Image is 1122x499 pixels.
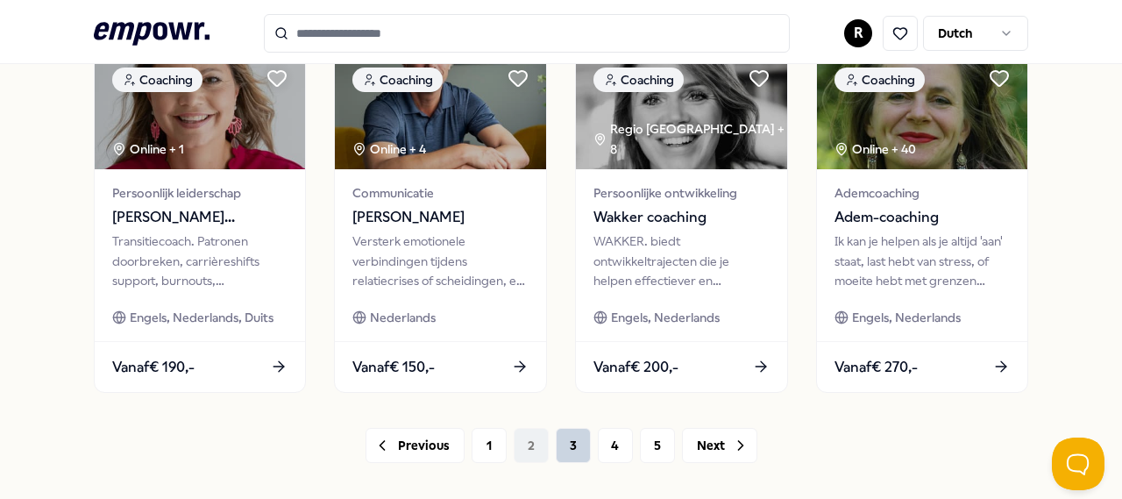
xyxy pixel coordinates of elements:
a: package imageCoachingOnline + 40AdemcoachingAdem-coachingIk kan je helpen als je altijd 'aan' sta... [816,49,1029,393]
span: Vanaf € 190,- [112,356,195,379]
a: package imageCoachingOnline + 4Communicatie[PERSON_NAME]Versterk emotionele verbindingen tijdens ... [334,49,547,393]
button: 3 [556,428,591,463]
span: Vanaf € 200,- [593,356,678,379]
span: [PERSON_NAME] [352,206,529,229]
span: Communicatie [352,183,529,203]
span: Engels, Nederlands [852,308,961,327]
div: Ik kan je helpen als je altijd 'aan' staat, last hebt van stress, of moeite hebt met grenzen aang... [834,232,1011,290]
a: package imageCoachingOnline + 1Persoonlijk leiderschap[PERSON_NAME] Coaching Facilitation TeamsTr... [94,49,307,393]
button: 4 [598,428,633,463]
div: Coaching [593,68,684,92]
span: Persoonlijke ontwikkeling [593,183,770,203]
button: 1 [472,428,507,463]
span: Engels, Nederlands [611,308,720,327]
div: Transitiecoach. Patronen doorbreken, carrièreshifts support, burnouts, ouderschap, life balance. ... [112,232,288,290]
img: package image [817,50,1028,169]
div: Coaching [352,68,443,92]
button: Next [682,428,757,463]
img: package image [335,50,546,169]
span: Wakker coaching [593,206,770,229]
button: 5 [640,428,675,463]
div: Online + 40 [834,139,916,159]
span: Engels, Nederlands, Duits [130,308,273,327]
a: package imageCoachingRegio [GEOGRAPHIC_DATA] + 8Persoonlijke ontwikkelingWakker coachingWAKKER. b... [575,49,788,393]
div: Coaching [112,68,202,92]
span: Ademcoaching [834,183,1011,203]
button: R [844,19,872,47]
span: Vanaf € 150,- [352,356,435,379]
div: Online + 1 [112,139,184,159]
span: Nederlands [370,308,436,327]
img: package image [95,50,306,169]
span: Adem-coaching [834,206,1011,229]
div: Regio [GEOGRAPHIC_DATA] + 8 [593,119,787,159]
input: Search for products, categories or subcategories [264,14,790,53]
button: Previous [366,428,465,463]
span: Persoonlijk leiderschap [112,183,288,203]
div: Versterk emotionele verbindingen tijdens relatiecrises of scheidingen, en vind balans in werk en ... [352,232,529,290]
div: Coaching [834,68,925,92]
span: [PERSON_NAME] Coaching Facilitation Teams [112,206,288,229]
span: Vanaf € 270,- [834,356,918,379]
div: WAKKER. biedt ontwikkeltrajecten die je helpen effectiever en krachtiger in het leven te staan me... [593,232,770,290]
iframe: Help Scout Beacon - Open [1052,438,1104,490]
img: package image [576,50,787,169]
div: Online + 4 [352,139,426,159]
